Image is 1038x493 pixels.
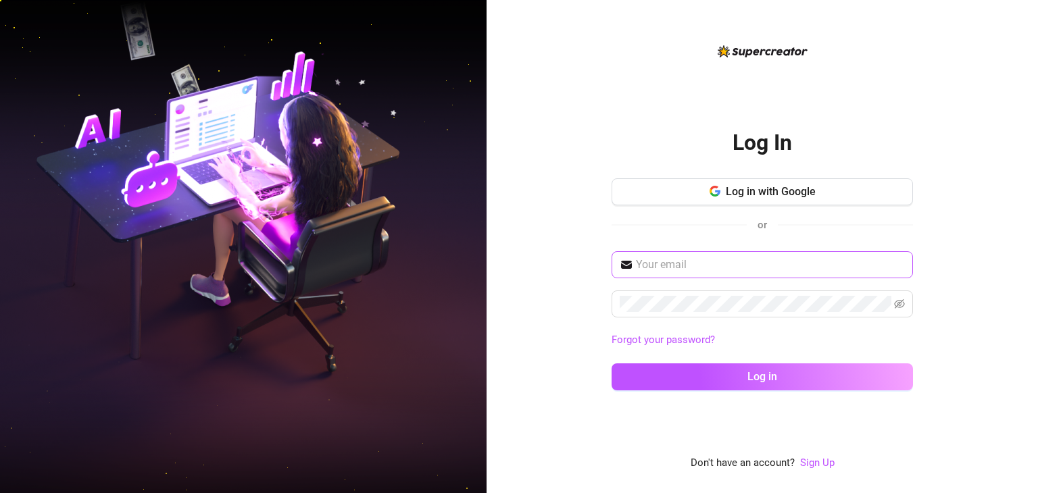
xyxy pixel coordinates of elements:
button: Log in [612,363,913,390]
img: logo-BBDzfeDw.svg [718,45,808,57]
a: Forgot your password? [612,334,715,346]
input: Your email [636,257,905,273]
h2: Log In [733,129,792,157]
span: or [758,219,767,231]
span: eye-invisible [894,299,905,309]
span: Log in [747,370,777,383]
a: Sign Up [800,455,835,471]
span: Don't have an account? [691,455,795,471]
button: Log in with Google [612,178,913,205]
a: Sign Up [800,457,835,469]
a: Forgot your password? [612,332,913,348]
span: Log in with Google [726,185,816,198]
